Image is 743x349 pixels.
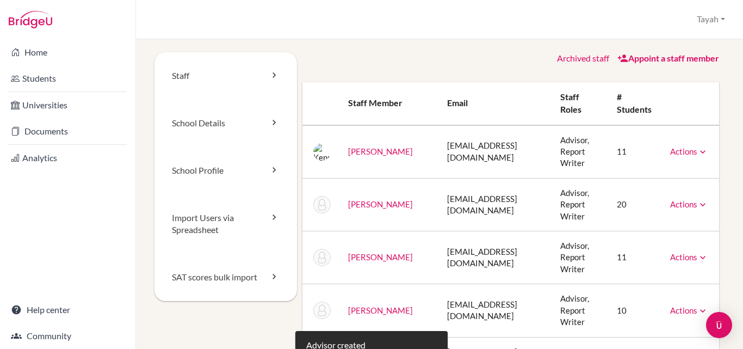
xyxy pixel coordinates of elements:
[2,147,133,169] a: Analytics
[692,9,730,29] button: Tayah
[608,178,661,231] td: 20
[154,254,297,301] a: SAT scores bulk import
[154,52,297,100] a: Staff
[706,312,732,338] div: Open Intercom Messenger
[2,68,133,89] a: Students
[438,82,552,125] th: Email
[348,199,413,209] a: [PERSON_NAME]
[608,82,661,125] th: # students
[313,196,331,213] img: Tayah Guerrero
[552,82,608,125] th: Staff roles
[670,146,708,156] a: Actions
[552,231,608,284] td: Advisor, Report Writer
[608,231,661,284] td: 11
[438,125,552,179] td: [EMAIL_ADDRESS][DOMAIN_NAME]
[348,146,413,156] a: [PERSON_NAME]
[552,125,608,179] td: Advisor, Report Writer
[2,94,133,116] a: Universities
[313,302,331,319] img: Lila Manstein
[313,143,331,161] img: Kenna Armstrong
[348,305,413,315] a: [PERSON_NAME]
[339,82,438,125] th: Staff member
[438,178,552,231] td: [EMAIL_ADDRESS][DOMAIN_NAME]
[608,284,661,337] td: 10
[313,249,331,266] img: Amanda Jones
[2,325,133,347] a: Community
[154,100,297,147] a: School Details
[154,194,297,254] a: Import Users via Spreadsheet
[2,299,133,321] a: Help center
[438,284,552,337] td: [EMAIL_ADDRESS][DOMAIN_NAME]
[608,125,661,179] td: 11
[670,252,708,262] a: Actions
[670,305,708,315] a: Actions
[2,120,133,142] a: Documents
[9,11,52,28] img: Bridge-U
[154,147,297,194] a: School Profile
[438,231,552,284] td: [EMAIL_ADDRESS][DOMAIN_NAME]
[670,199,708,209] a: Actions
[617,53,719,63] a: Appoint a staff member
[552,178,608,231] td: Advisor, Report Writer
[348,252,413,262] a: [PERSON_NAME]
[557,53,609,63] a: Archived staff
[2,41,133,63] a: Home
[552,284,608,337] td: Advisor, Report Writer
